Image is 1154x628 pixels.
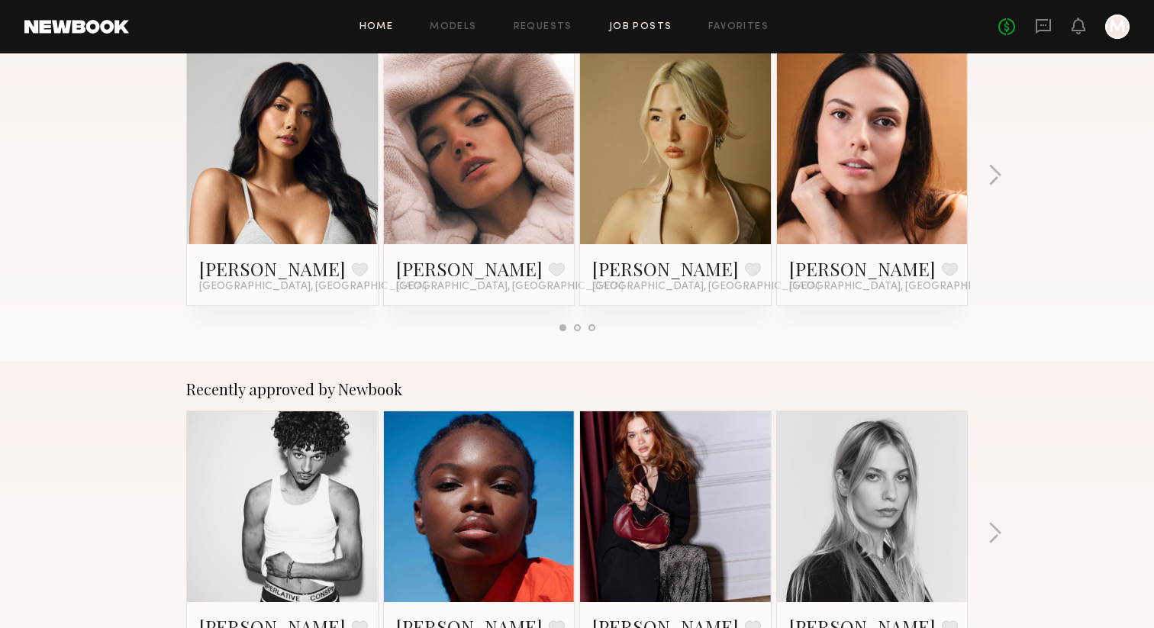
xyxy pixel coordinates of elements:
a: Favorites [708,22,769,32]
span: [GEOGRAPHIC_DATA], [GEOGRAPHIC_DATA] [199,281,427,293]
a: Home [359,22,394,32]
a: Job Posts [609,22,672,32]
a: [PERSON_NAME] [592,256,739,281]
div: Recently approved by Newbook [186,380,968,398]
a: [PERSON_NAME] [396,256,543,281]
span: [GEOGRAPHIC_DATA], [GEOGRAPHIC_DATA] [592,281,820,293]
a: Requests [514,22,572,32]
span: [GEOGRAPHIC_DATA], [GEOGRAPHIC_DATA] [396,281,624,293]
a: Models [430,22,476,32]
a: M [1105,14,1130,39]
span: [GEOGRAPHIC_DATA], [GEOGRAPHIC_DATA] [789,281,1017,293]
a: [PERSON_NAME] [789,256,936,281]
a: [PERSON_NAME] [199,256,346,281]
